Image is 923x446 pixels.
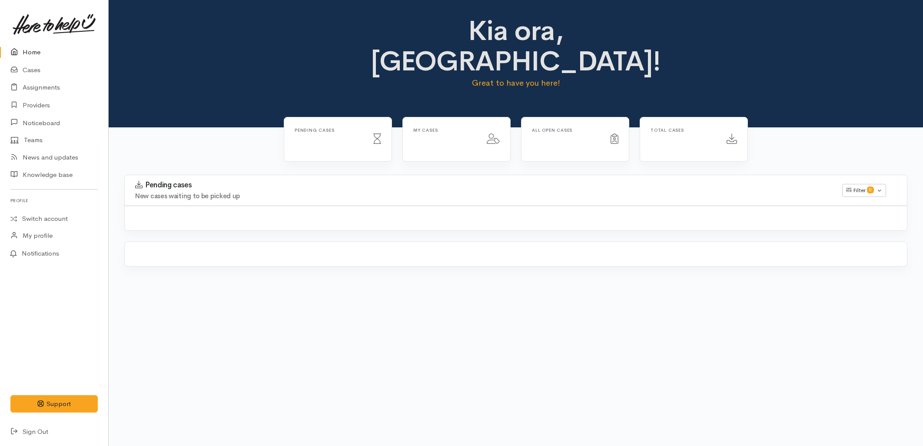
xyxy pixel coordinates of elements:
h4: New cases waiting to be picked up [135,193,832,200]
h6: Pending cases [295,128,363,133]
h3: Pending cases [135,181,832,190]
h6: Total cases [651,128,716,133]
button: Filter0 [842,184,886,197]
p: Great to have you here! [323,77,709,89]
h6: All Open cases [532,128,600,133]
button: Support [10,395,98,413]
h6: My cases [413,128,476,133]
h6: Profile [10,195,98,206]
h1: Kia ora, [GEOGRAPHIC_DATA]! [323,16,709,77]
span: 0 [867,186,874,193]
